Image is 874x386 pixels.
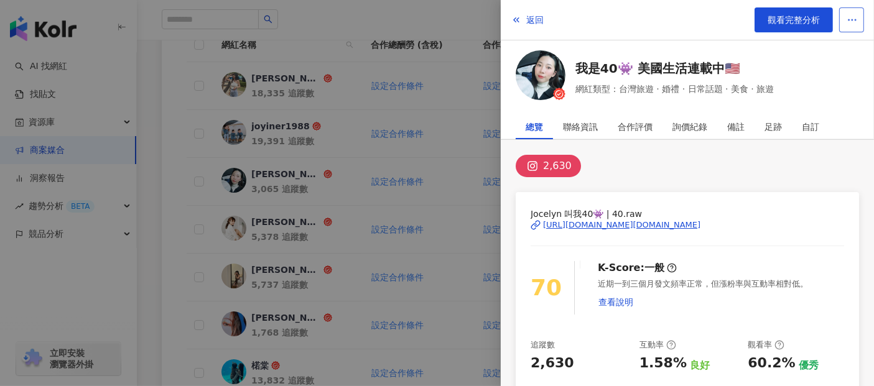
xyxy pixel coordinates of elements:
span: 網紅類型：台灣旅遊 · 婚禮 · 日常話題 · 美食 · 旅遊 [575,82,774,96]
div: 合作評價 [618,114,653,139]
div: 足跡 [765,114,782,139]
img: KOL Avatar [516,50,565,100]
div: 自訂 [802,114,819,139]
span: 查看說明 [598,297,633,307]
span: 返回 [526,15,544,25]
a: 觀看完整分析 [755,7,833,32]
div: 近期一到三個月發文頻率正常，但漲粉率與互動率相對低。 [598,278,844,315]
div: 互動率 [639,339,676,351]
div: 良好 [690,359,710,372]
a: 我是40👾 美國生活連載中🇺🇸 [575,60,774,77]
a: [URL][DOMAIN_NAME][DOMAIN_NAME] [531,219,844,231]
div: 觀看率 [748,339,784,351]
div: 2,630 [543,157,572,175]
button: 2,630 [516,155,581,177]
div: 優秀 [799,359,819,372]
span: 觀看完整分析 [768,15,820,25]
div: 詢價紀錄 [672,114,707,139]
div: 60.2% [748,354,795,373]
div: 總覽 [526,114,543,139]
div: K-Score : [598,261,677,275]
div: 2,630 [531,354,574,373]
div: 備註 [727,114,745,139]
span: Jocelyn 叫我40👾 | 40.raw [531,207,844,221]
div: [URL][DOMAIN_NAME][DOMAIN_NAME] [543,219,700,231]
div: 1.58% [639,354,687,373]
button: 查看說明 [598,290,634,315]
div: 追蹤數 [531,339,555,351]
div: 一般 [644,261,664,275]
div: 70 [531,270,562,306]
a: KOL Avatar [516,50,565,104]
button: 返回 [511,7,544,32]
div: 聯絡資訊 [563,114,598,139]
